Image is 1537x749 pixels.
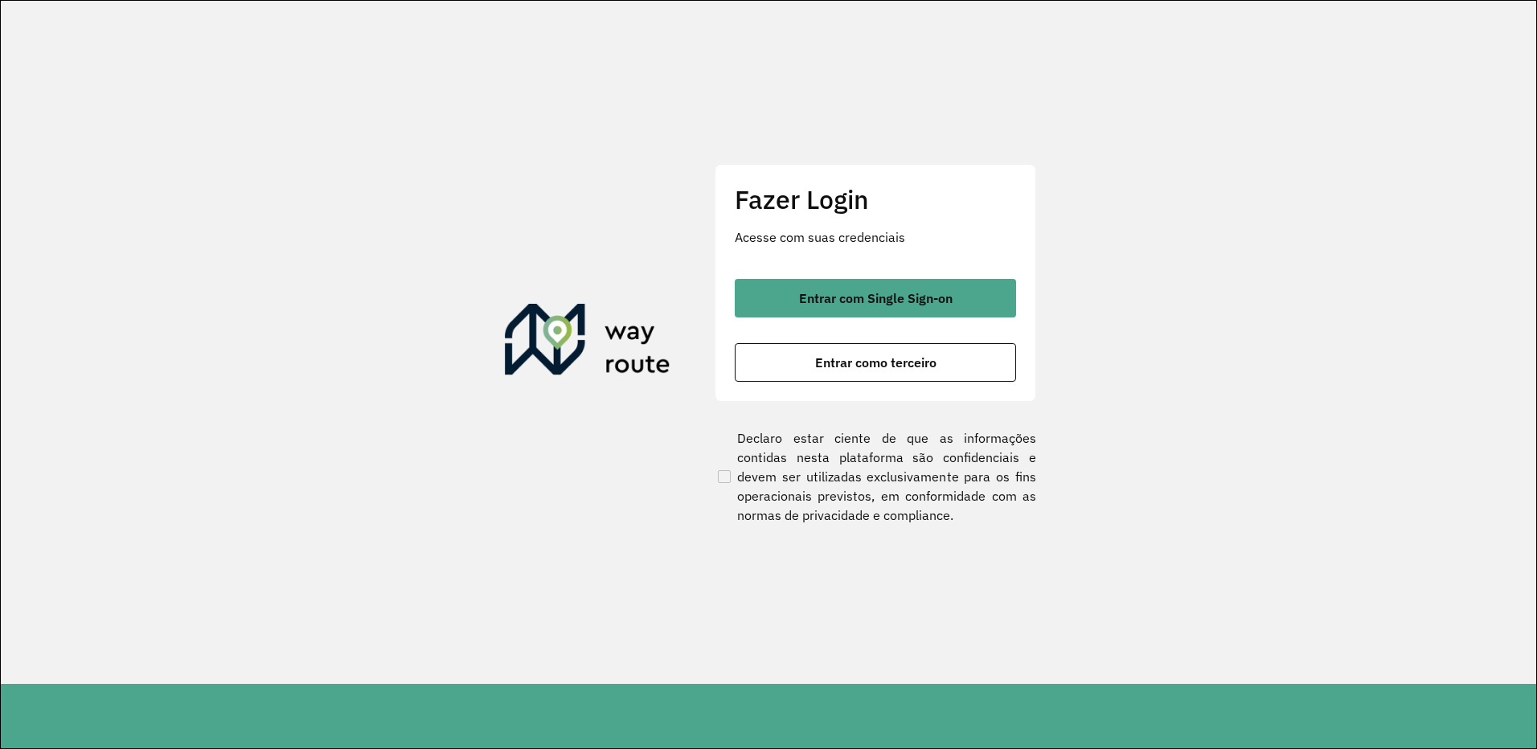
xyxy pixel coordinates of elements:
p: Acesse com suas credenciais [735,227,1016,247]
button: button [735,279,1016,317]
h2: Fazer Login [735,184,1016,215]
label: Declaro estar ciente de que as informações contidas nesta plataforma são confidenciais e devem se... [715,428,1036,525]
span: Entrar com Single Sign-on [799,292,953,305]
img: Roteirizador AmbevTech [505,304,670,381]
span: Entrar como terceiro [815,356,937,369]
button: button [735,343,1016,382]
